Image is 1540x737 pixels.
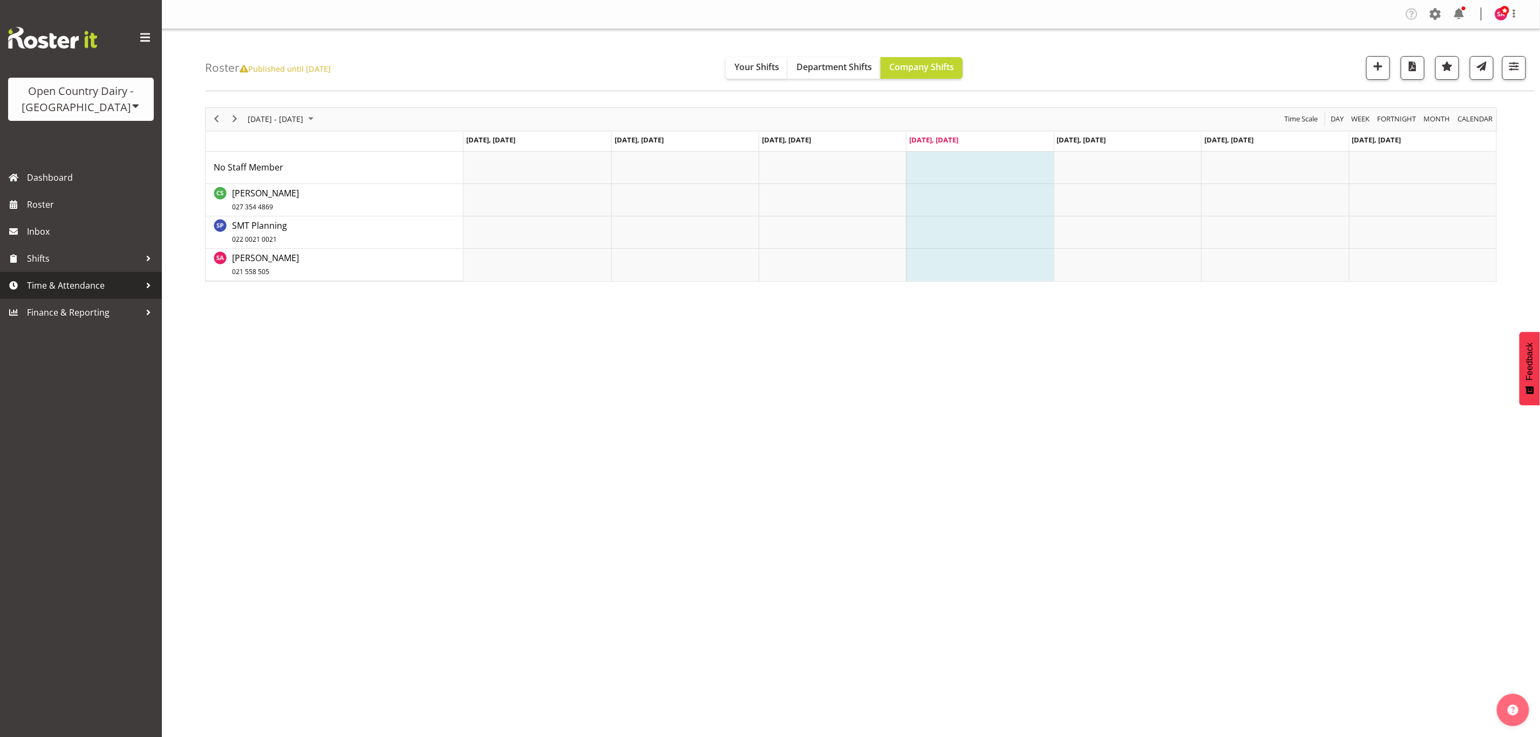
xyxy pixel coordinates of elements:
td: No Staff Member resource [206,152,464,184]
span: Week [1350,112,1371,126]
a: [PERSON_NAME]021 558 505 [232,251,299,277]
a: [PERSON_NAME]027 354 4869 [232,187,299,213]
button: Timeline Week [1350,112,1372,126]
a: SMT Planning022 0021 0021 [232,219,287,245]
span: Shifts [27,250,140,267]
a: No Staff Member [214,161,283,174]
button: Filter Shifts [1502,56,1526,80]
span: [PERSON_NAME] [232,252,299,277]
button: Feedback - Show survey [1519,332,1540,405]
button: Department Shifts [788,57,881,79]
button: Company Shifts [881,57,963,79]
td: Carl Stewart resource [206,184,464,216]
span: Company Shifts [889,61,954,73]
div: Open Country Dairy - [GEOGRAPHIC_DATA] [19,83,143,115]
span: [DATE], [DATE] [762,135,811,145]
span: Finance & Reporting [27,304,140,320]
span: Day [1330,112,1345,126]
span: 022 0021 0021 [232,235,277,244]
span: Your Shifts [734,61,779,73]
table: Timeline Week of October 9, 2025 [464,152,1496,281]
span: [PERSON_NAME] [232,187,299,212]
span: Published until [DATE] [240,63,331,74]
button: Month [1456,112,1495,126]
span: calendar [1456,112,1494,126]
button: Your Shifts [726,57,788,79]
span: Inbox [27,223,156,240]
button: Fortnight [1375,112,1418,126]
span: Fortnight [1376,112,1417,126]
div: Timeline Week of October 9, 2025 [205,107,1497,282]
div: previous period [207,108,226,131]
span: [DATE], [DATE] [909,135,958,145]
button: Time Scale [1283,112,1320,126]
button: Download a PDF of the roster according to the set date range. [1401,56,1425,80]
img: Rosterit website logo [8,27,97,49]
span: Time Scale [1283,112,1319,126]
td: Stacey Allen resource [206,249,464,281]
span: Dashboard [27,169,156,186]
td: SMT Planning resource [206,216,464,249]
span: 021 558 505 [232,267,269,276]
span: Time & Attendance [27,277,140,294]
span: [DATE], [DATE] [1204,135,1253,145]
button: Send a list of all shifts for the selected filtered period to all rostered employees. [1470,56,1494,80]
div: October 06 - 12, 2025 [244,108,320,131]
span: Department Shifts [796,61,872,73]
button: Highlight an important date within the roster. [1435,56,1459,80]
span: [DATE], [DATE] [1057,135,1106,145]
span: [DATE], [DATE] [466,135,515,145]
button: Next [228,112,242,126]
span: SMT Planning [232,220,287,244]
img: help-xxl-2.png [1508,705,1518,715]
span: 027 354 4869 [232,202,273,211]
h4: Roster [205,62,331,74]
button: Add a new shift [1366,56,1390,80]
span: Roster [27,196,156,213]
span: [DATE] - [DATE] [247,112,304,126]
span: [DATE], [DATE] [615,135,664,145]
div: next period [226,108,244,131]
img: stacey-allen7479.jpg [1495,8,1508,21]
span: Feedback [1525,343,1535,380]
span: [DATE], [DATE] [1352,135,1401,145]
button: Timeline Day [1329,112,1346,126]
span: Month [1422,112,1451,126]
button: Previous [209,112,224,126]
button: October 2025 [246,112,318,126]
span: No Staff Member [214,161,283,173]
button: Timeline Month [1422,112,1452,126]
